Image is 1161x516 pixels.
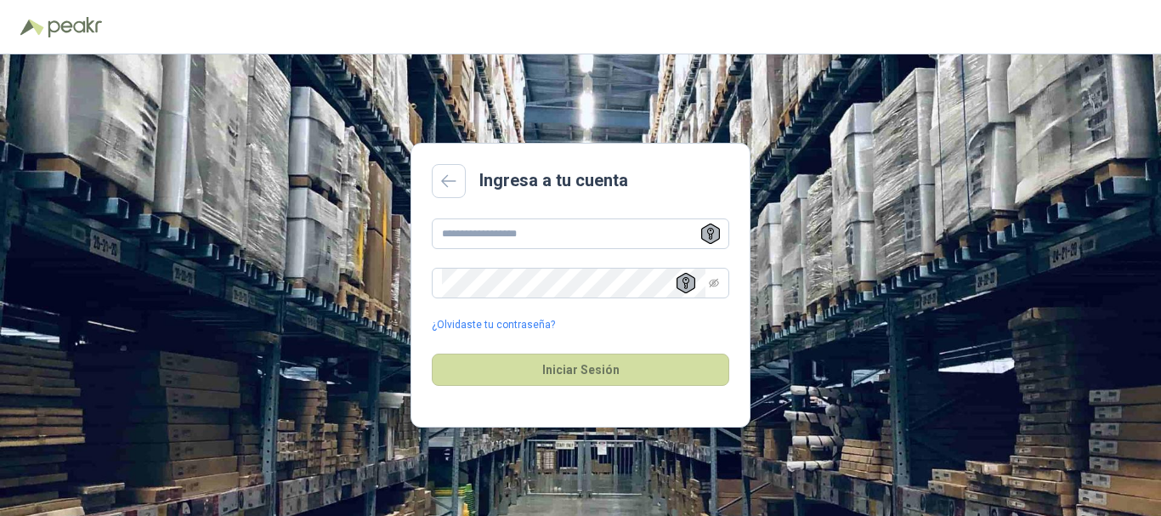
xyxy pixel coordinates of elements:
h2: Ingresa a tu cuenta [479,167,628,194]
img: Logo [20,19,44,36]
button: Iniciar Sesión [432,354,729,386]
a: ¿Olvidaste tu contraseña? [432,317,555,333]
span: eye-invisible [709,278,719,288]
img: Peakr [48,17,102,37]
